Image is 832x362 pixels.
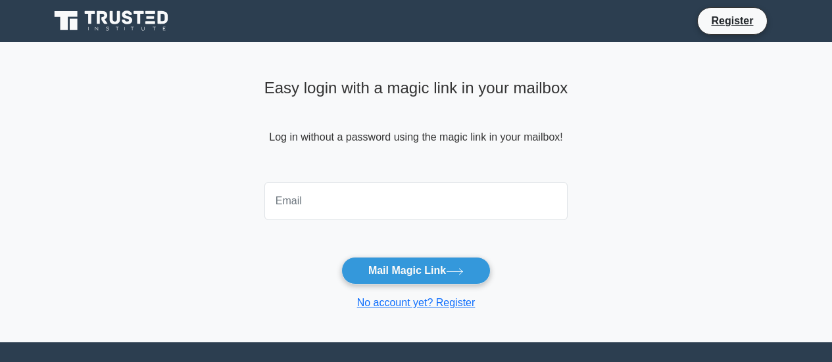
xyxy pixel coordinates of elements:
a: No account yet? Register [357,297,476,308]
button: Mail Magic Link [341,257,491,284]
a: Register [703,12,761,29]
input: Email [264,182,568,220]
h4: Easy login with a magic link in your mailbox [264,79,568,98]
div: Log in without a password using the magic link in your mailbox! [264,74,568,177]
